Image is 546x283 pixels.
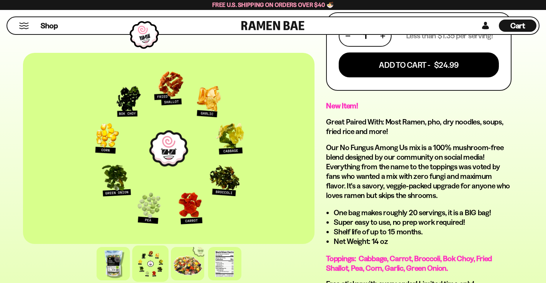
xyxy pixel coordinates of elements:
li: Super easy to use, no prep work required! [334,218,512,227]
li: Shelf life of up to 15 months. [334,227,512,237]
button: Add To Cart - $24.99 [339,52,499,77]
strong: New Item! [326,101,358,110]
div: Cart [499,17,536,34]
li: Net Weight: 14 oz [334,237,512,246]
span: Toppings: Cabbage, Carrot, Broccoli, Bok Choy, Fried Shallot, Pea, Corn, Garlic, Green Onion. [326,254,492,273]
span: Free U.S. Shipping on Orders over $40 🍜 [212,1,334,8]
span: Shop [41,21,58,31]
p: Our No Fungus Among Us mix is a 100% mushroom-free blend designed by our community on social medi... [326,143,512,200]
a: Shop [41,20,58,32]
span: Cart [510,21,525,30]
button: Mobile Menu Trigger [19,23,29,29]
li: One bag makes roughly 20 servings, it is a BIG bag! [334,208,512,218]
h2: Great Paired With: Most Ramen, pho, dry noodles, soups, fried rice and more! [326,117,512,136]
